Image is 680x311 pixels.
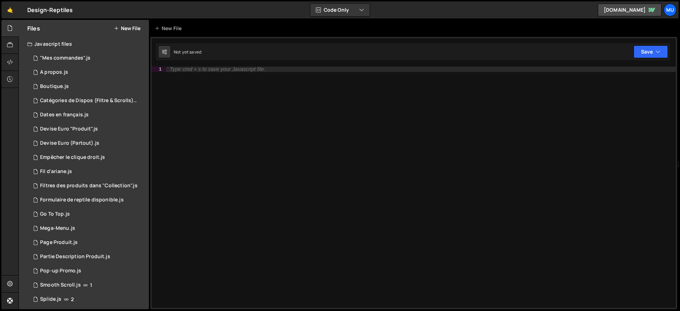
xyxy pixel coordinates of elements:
div: 16910/46502.js [27,94,151,108]
span: 1 [90,282,92,288]
div: Not yet saved [174,49,201,55]
h2: Files [27,24,40,32]
button: Save [634,45,668,58]
a: 🤙 [1,1,19,18]
div: New File [155,25,184,32]
div: Javascript files [19,37,149,51]
div: Go To Top.js [40,211,70,217]
div: 1 [152,67,166,72]
div: 16910/46296.js [27,278,149,292]
div: Filtres des produits dans "Collection".js [40,183,138,189]
div: Fil d'ariane.js [40,168,72,175]
div: 16910/46591.js [27,221,149,235]
button: Code Only [310,4,370,16]
div: 16910/46562.js [27,235,149,250]
div: Devise Euro "Produit".js [40,126,98,132]
div: 16910/46547.js [27,51,149,65]
div: A propos.js [40,69,68,76]
div: 16910/46616.js [27,207,149,221]
div: Mega-Menu.js [40,225,75,232]
div: Pop-up Promo.js [40,268,81,274]
div: Design-Reptiles [27,6,73,14]
div: Boutique.js [40,83,69,90]
a: Mu [664,4,676,16]
div: 16910/46494.js [27,179,151,193]
div: 16910/47091.js [27,264,149,278]
div: Dates en français.js [40,112,89,118]
div: 16910/46527.js [27,79,149,94]
div: 16910/46617.js [27,193,149,207]
div: 16910/47101.js [27,136,149,150]
div: Empêcher le clique droit.js [40,154,105,161]
div: "Mes commandes".js [40,55,90,61]
div: 16910/46295.js [27,292,149,306]
div: 16910/47102.js [27,122,149,136]
div: Smooth Scroll.js [40,282,81,288]
div: 16910/46629.js [27,150,149,165]
div: Formulaire de reptile disponible.js [40,197,124,203]
a: [DOMAIN_NAME] [598,4,662,16]
button: New File [114,26,140,31]
div: 16910/46780.js [27,250,149,264]
div: Type cmd + s to save your Javascript file. [170,67,265,72]
span: 2 [71,296,74,302]
div: Catégories de Dispos (Filtre & Scrolls).js [40,98,138,104]
div: Devise Euro (Partout).js [40,140,99,146]
div: 16910/46781.js [27,108,149,122]
div: Page Produit.js [40,239,78,246]
div: Partie Description Produit.js [40,254,110,260]
div: Splide.js [40,296,61,302]
div: 16910/47024.js [27,65,149,79]
div: 16910/47140.js [27,165,149,179]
